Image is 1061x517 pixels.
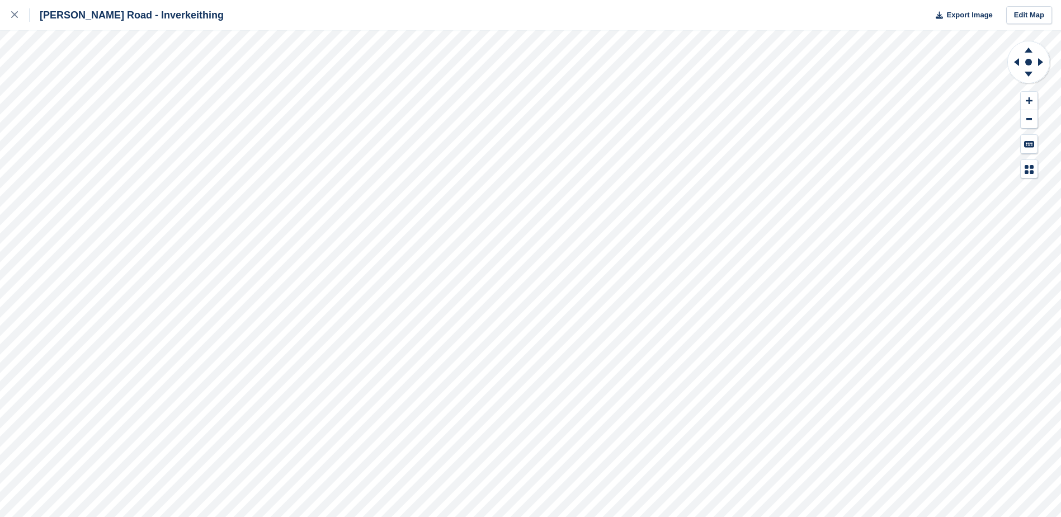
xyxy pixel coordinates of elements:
[1021,92,1038,110] button: Zoom In
[1021,110,1038,129] button: Zoom Out
[30,8,224,22] div: [PERSON_NAME] Road - Inverkeithing
[946,10,992,21] span: Export Image
[1006,6,1052,25] a: Edit Map
[1021,135,1038,153] button: Keyboard Shortcuts
[929,6,993,25] button: Export Image
[1021,160,1038,178] button: Map Legend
